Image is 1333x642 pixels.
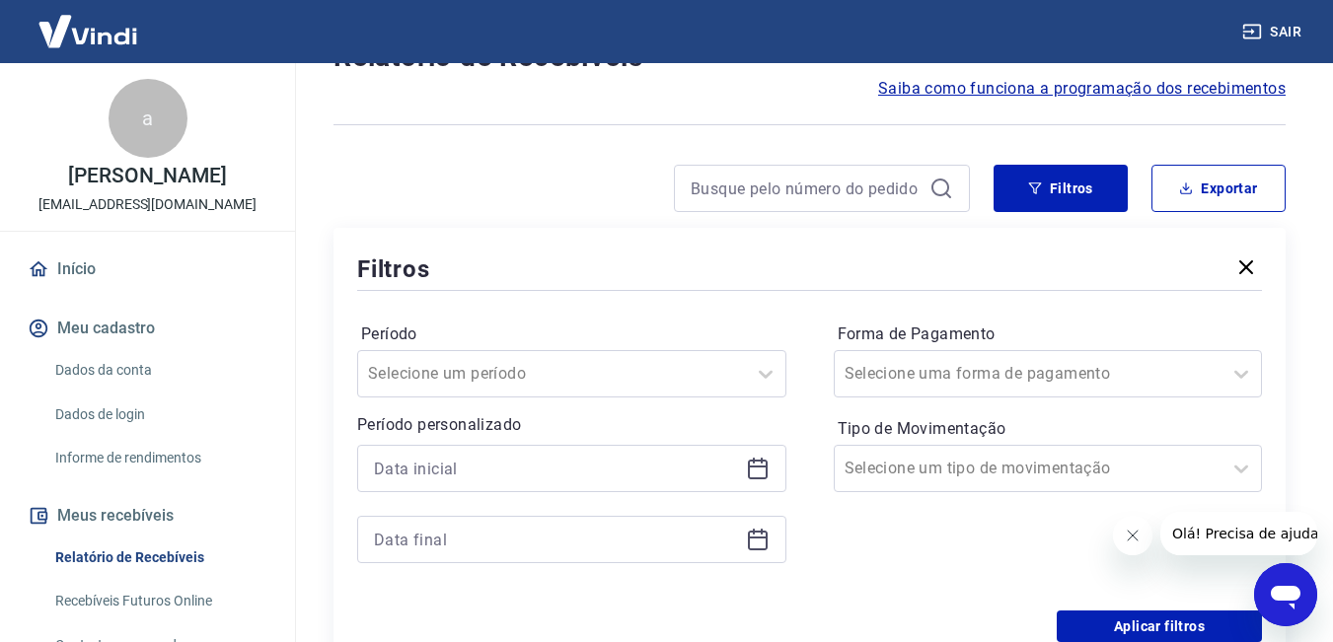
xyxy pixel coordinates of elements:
button: Meus recebíveis [24,494,271,537]
label: Forma de Pagamento [838,322,1259,346]
a: Dados da conta [47,350,271,391]
button: Meu cadastro [24,307,271,350]
p: [EMAIL_ADDRESS][DOMAIN_NAME] [38,194,257,215]
button: Sair [1238,14,1309,50]
label: Tipo de Movimentação [838,417,1259,441]
iframe: Botão para abrir a janela de mensagens [1254,563,1317,626]
iframe: Fechar mensagem [1113,516,1152,555]
h5: Filtros [357,253,430,285]
iframe: Mensagem da empresa [1160,512,1317,555]
input: Busque pelo número do pedido [691,174,922,203]
span: Olá! Precisa de ajuda? [12,14,166,30]
a: Recebíveis Futuros Online [47,581,271,621]
a: Informe de rendimentos [47,438,271,478]
a: Saiba como funciona a programação dos recebimentos [878,77,1286,101]
input: Data inicial [374,454,738,483]
a: Relatório de Recebíveis [47,537,271,578]
button: Filtros [994,165,1128,212]
div: a [109,79,187,158]
button: Exportar [1151,165,1286,212]
input: Data final [374,525,738,554]
label: Período [361,322,782,346]
img: Vindi [24,1,152,61]
a: Dados de login [47,394,271,435]
p: Período personalizado [357,413,786,437]
a: Início [24,248,271,291]
button: Aplicar filtros [1057,610,1262,642]
p: [PERSON_NAME] [68,166,226,186]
